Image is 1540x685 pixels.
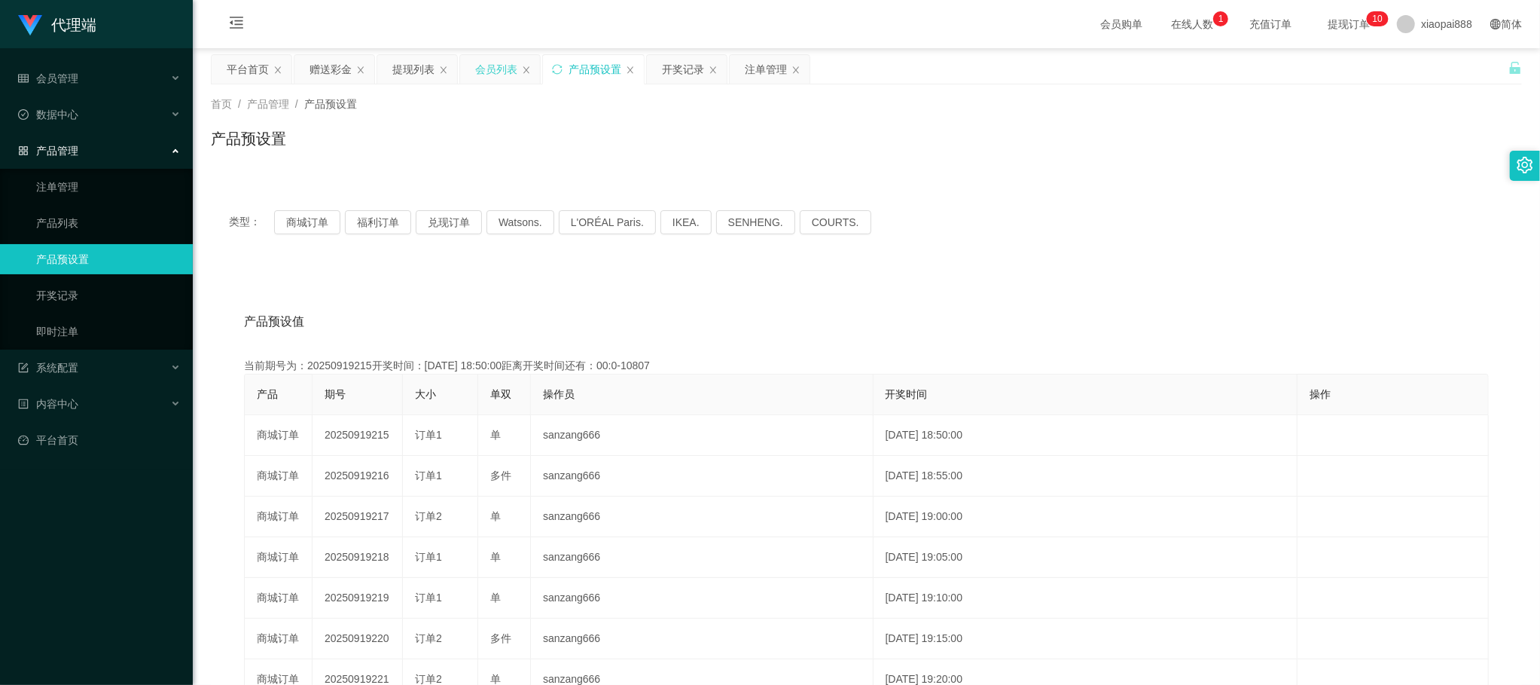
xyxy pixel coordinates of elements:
td: sanzang666 [531,415,874,456]
div: 会员列表 [475,55,517,84]
a: 图标: dashboard平台首页 [18,425,181,455]
td: 20250919219 [313,578,403,619]
span: 在线人数 [1163,19,1221,29]
div: 当前期号为：20250919215开奖时间：[DATE] 18:50:00距离开奖时间还有：00:0-10807 [244,358,1489,374]
td: 20250919215 [313,415,403,456]
button: 兑现订单 [416,210,482,234]
td: [DATE] 19:00:00 [874,497,1298,537]
span: 订单1 [415,592,442,604]
i: 图标: close [626,66,635,75]
span: 订单1 [415,429,442,441]
span: 单 [490,673,501,685]
div: 注单管理 [745,55,787,84]
td: [DATE] 19:10:00 [874,578,1298,619]
span: 订单2 [415,632,442,644]
i: 图标: close [356,66,365,75]
p: 1 [1373,11,1378,26]
span: 首页 [211,98,232,110]
img: logo.9652507e.png [18,15,42,36]
span: 产品预设置 [304,98,357,110]
i: 图标: close [273,66,282,75]
h1: 产品预设置 [211,127,286,150]
span: 系统配置 [18,362,78,374]
span: 订单1 [415,551,442,563]
i: 图标: form [18,362,29,373]
td: sanzang666 [531,578,874,619]
span: 内容中心 [18,398,78,410]
i: 图标: appstore-o [18,145,29,156]
i: 图标: global [1490,19,1501,29]
span: 产品预设值 [244,313,304,331]
td: [DATE] 19:05:00 [874,537,1298,578]
h1: 代理端 [51,1,96,49]
span: 单 [490,551,501,563]
span: 多件 [490,469,511,482]
td: sanzang666 [531,456,874,497]
span: 单 [490,510,501,522]
span: 操作员 [543,388,575,400]
a: 产品预设置 [36,244,181,274]
td: 20250919217 [313,497,403,537]
p: 0 [1377,11,1383,26]
td: 商城订单 [245,415,313,456]
td: sanzang666 [531,619,874,659]
span: 产品管理 [18,145,78,157]
button: Watsons. [486,210,554,234]
td: 20250919216 [313,456,403,497]
button: 商城订单 [274,210,340,234]
td: 20250919220 [313,619,403,659]
td: 商城订单 [245,497,313,537]
i: 图标: close [791,66,800,75]
div: 提现列表 [392,55,435,84]
td: 商城订单 [245,578,313,619]
span: / [238,98,241,110]
button: L'ORÉAL Paris. [559,210,656,234]
span: 订单2 [415,673,442,685]
a: 产品列表 [36,208,181,238]
span: 操作 [1310,388,1331,400]
td: 商城订单 [245,456,313,497]
div: 赠送彩金 [310,55,352,84]
span: 单 [490,592,501,604]
td: [DATE] 19:15:00 [874,619,1298,659]
i: 图标: check-circle-o [18,109,29,120]
span: 产品管理 [247,98,289,110]
div: 平台首页 [227,55,269,84]
td: 商城订单 [245,619,313,659]
i: 图标: profile [18,399,29,409]
span: 会员管理 [18,72,78,84]
i: 图标: unlock [1508,61,1522,75]
i: 图标: close [439,66,448,75]
i: 图标: table [18,73,29,84]
span: 订单1 [415,469,442,482]
a: 代理端 [18,18,96,30]
td: 商城订单 [245,537,313,578]
button: COURTS. [800,210,871,234]
span: 订单2 [415,510,442,522]
td: [DATE] 18:55:00 [874,456,1298,497]
a: 即时注单 [36,317,181,347]
span: / [295,98,298,110]
span: 多件 [490,632,511,644]
i: 图标: menu-fold [211,1,262,49]
span: 单 [490,429,501,441]
span: 开奖时间 [886,388,928,400]
span: 类型： [229,210,274,234]
i: 图标: close [522,66,531,75]
sup: 1 [1213,11,1228,26]
td: sanzang666 [531,497,874,537]
td: sanzang666 [531,537,874,578]
a: 开奖记录 [36,280,181,310]
button: 福利订单 [345,210,411,234]
span: 提现订单 [1320,19,1377,29]
div: 产品预设置 [569,55,621,84]
span: 充值订单 [1242,19,1299,29]
sup: 10 [1367,11,1389,26]
button: IKEA. [660,210,712,234]
span: 产品 [257,388,278,400]
span: 数据中心 [18,109,78,121]
div: 开奖记录 [662,55,704,84]
i: 图标: setting [1517,157,1533,173]
span: 期号 [325,388,346,400]
i: 图标: sync [552,64,563,75]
